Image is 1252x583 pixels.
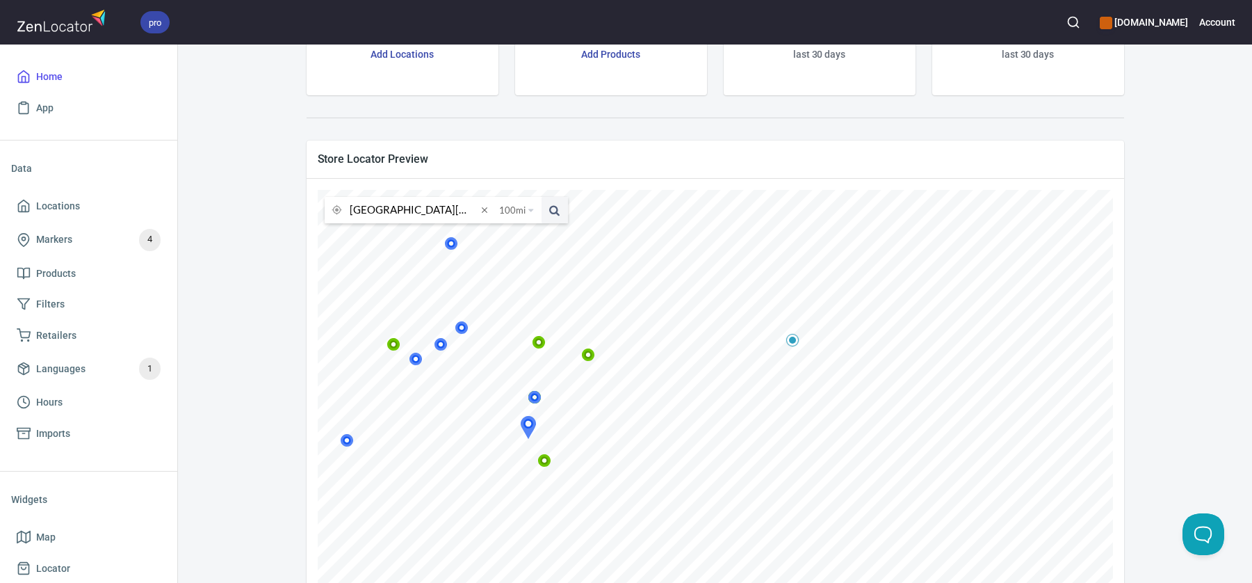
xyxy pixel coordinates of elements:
[36,425,70,442] span: Imports
[17,6,110,35] img: zenlocator
[350,197,477,223] input: search
[11,387,166,418] a: Hours
[36,68,63,86] span: Home
[11,289,166,320] a: Filters
[11,191,166,222] a: Locations
[1058,7,1089,38] button: Search
[318,152,1113,166] span: Store Locator Preview
[139,232,161,248] span: 4
[11,483,166,516] li: Widgets
[36,99,54,117] span: App
[36,231,72,248] span: Markers
[11,93,166,124] a: App
[581,49,640,60] a: Add Products
[371,49,433,60] a: Add Locations
[11,222,166,258] a: Markers4
[36,529,56,546] span: Map
[11,61,166,93] a: Home
[1100,17,1112,29] button: color-CE600E
[36,198,80,215] span: Locations
[36,296,65,313] span: Filters
[11,351,166,387] a: Languages1
[140,15,170,30] span: pro
[1199,15,1235,30] h6: Account
[11,152,166,185] li: Data
[36,265,76,282] span: Products
[36,394,63,411] span: Hours
[11,258,166,289] a: Products
[140,11,170,33] div: pro
[1002,47,1054,62] h6: last 30 days
[139,361,161,377] span: 1
[499,197,526,223] span: 100 mi
[36,560,70,577] span: Locator
[1182,513,1224,555] iframe: Help Scout Beacon - Open
[1100,15,1188,30] h6: [DOMAIN_NAME]
[11,418,166,449] a: Imports
[793,47,845,62] h6: last 30 days
[1100,7,1188,38] div: Manage your apps
[36,360,86,378] span: Languages
[11,320,166,351] a: Retailers
[36,327,76,344] span: Retailers
[1199,7,1235,38] button: Account
[11,522,166,553] a: Map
